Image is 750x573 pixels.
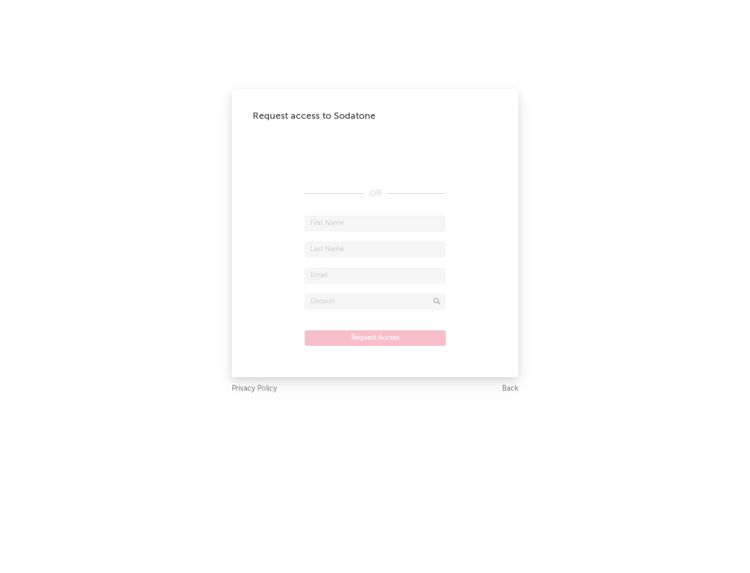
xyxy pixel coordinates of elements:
input: First Name [305,216,445,231]
a: Privacy Policy [232,382,277,395]
input: Last Name [305,242,445,257]
button: Request Access [305,330,446,346]
a: Back [502,382,518,395]
div: Request access to Sodatone [253,110,497,122]
div: OR [305,188,445,200]
input: Email [305,268,445,283]
input: Division [305,294,445,309]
